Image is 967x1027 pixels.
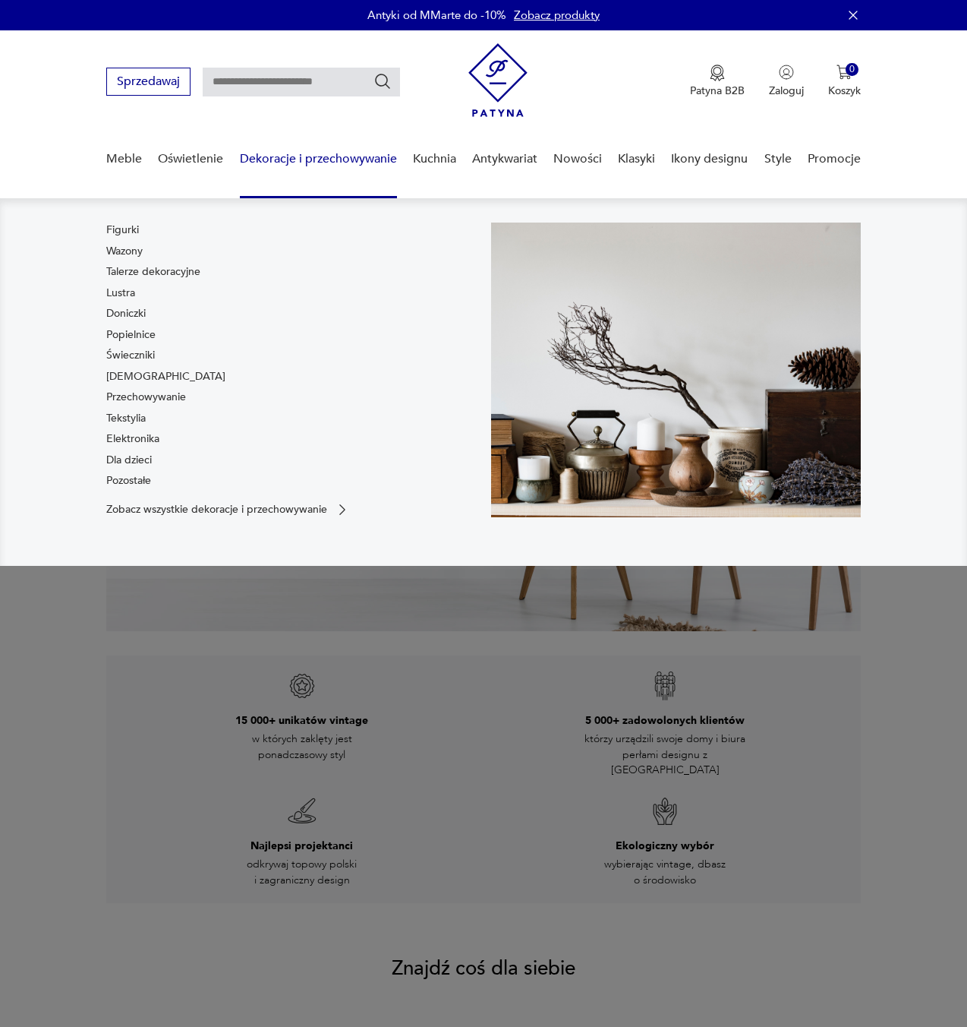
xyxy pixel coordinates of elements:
a: Antykwariat [472,130,537,188]
a: Ikona medaluPatyna B2B [690,65,745,98]
img: Ikonka użytkownika [779,65,794,80]
a: Dekoracje i przechowywanie [240,130,397,188]
a: Dla dzieci [106,453,152,468]
a: [DEMOGRAPHIC_DATA] [106,369,225,384]
button: Zaloguj [769,65,804,98]
a: Sprzedawaj [106,77,191,88]
a: Zobacz produkty [514,8,600,23]
a: Przechowywanie [106,390,186,405]
img: cfa44e985ea346226f89ee8969f25989.jpg [491,223,861,517]
img: Patyna - sklep z meblami i dekoracjami vintage [468,43,528,117]
p: Antyki od MMarte do -10% [367,8,506,23]
a: Świeczniki [106,348,155,363]
a: Ikony designu [671,130,748,188]
a: Nowości [553,130,602,188]
button: Szukaj [373,72,392,90]
a: Talerze dekoracyjne [106,264,200,280]
a: Promocje [808,130,861,188]
a: Klasyki [618,130,655,188]
button: Patyna B2B [690,65,745,98]
a: Wazony [106,244,143,259]
p: Zaloguj [769,84,804,98]
a: Tekstylia [106,411,146,426]
p: Patyna B2B [690,84,745,98]
a: Zobacz wszystkie dekoracje i przechowywanie [106,502,350,517]
a: Elektronika [106,431,159,447]
a: Figurki [106,223,139,238]
a: Kuchnia [413,130,456,188]
button: 0Koszyk [828,65,861,98]
div: 0 [846,63,858,76]
img: Ikona medalu [710,65,725,81]
img: Ikona koszyka [836,65,852,80]
p: Zobacz wszystkie dekoracje i przechowywanie [106,504,327,514]
a: Style [764,130,792,188]
p: Koszyk [828,84,861,98]
button: Sprzedawaj [106,68,191,96]
a: Doniczki [106,306,146,321]
a: Lustra [106,286,135,301]
a: Pozostałe [106,473,151,488]
a: Meble [106,130,142,188]
a: Popielnice [106,327,156,343]
a: Oświetlenie [158,130,223,188]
